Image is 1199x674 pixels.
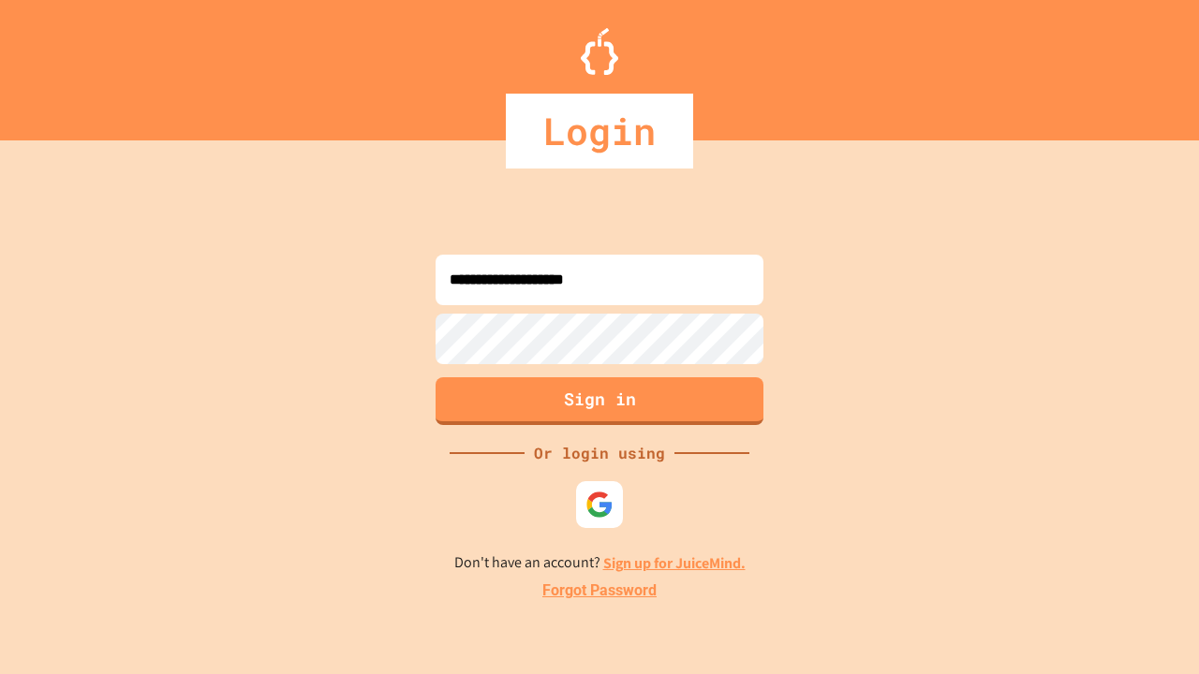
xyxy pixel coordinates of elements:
button: Sign in [436,377,763,425]
a: Sign up for JuiceMind. [603,553,746,573]
div: Login [506,94,693,168]
div: Or login using [525,442,674,464]
img: google-icon.svg [585,491,614,519]
p: Don't have an account? [454,551,746,575]
img: Logo.svg [581,28,618,75]
a: Forgot Password [542,579,657,602]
